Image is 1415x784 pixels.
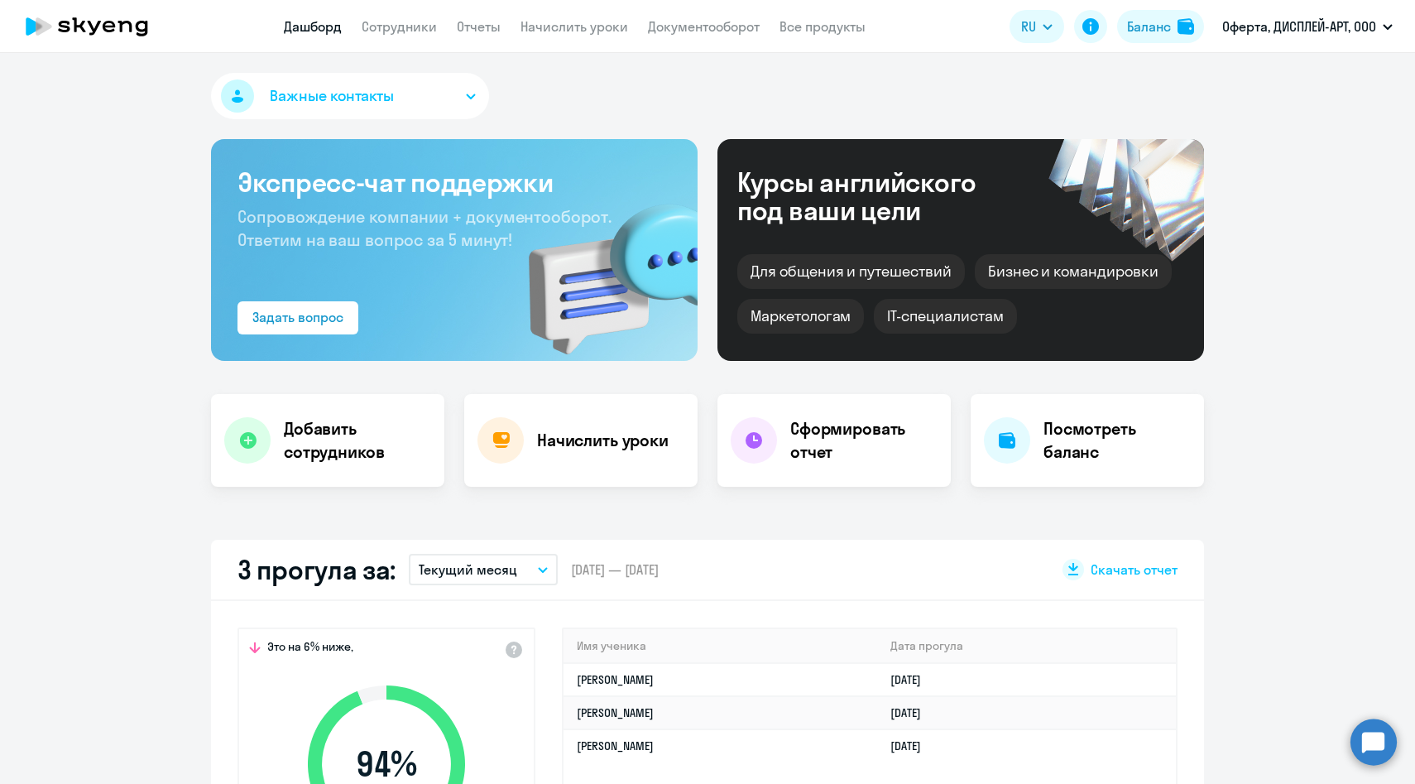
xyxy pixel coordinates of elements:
[537,429,669,452] h4: Начислить уроки
[737,299,864,334] div: Маркетологам
[409,554,558,585] button: Текущий месяц
[1214,7,1401,46] button: Оферта, ДИСПЛЕЙ-АРТ, ООО
[648,18,760,35] a: Документооборот
[1127,17,1171,36] div: Баланс
[211,73,489,119] button: Важные контакты
[577,738,654,753] a: [PERSON_NAME]
[457,18,501,35] a: Отчеты
[577,705,654,720] a: [PERSON_NAME]
[505,175,698,361] img: bg-img
[890,705,934,720] a: [DATE]
[790,417,938,464] h4: Сформировать отчет
[237,166,671,199] h3: Экспресс-чат поддержки
[267,639,353,659] span: Это на 6% ниже,
[1117,10,1204,43] button: Балансbalance
[1010,10,1064,43] button: RU
[284,18,342,35] a: Дашборд
[1178,18,1194,35] img: balance
[237,301,358,334] button: Задать вопрос
[577,672,654,687] a: [PERSON_NAME]
[890,672,934,687] a: [DATE]
[975,254,1172,289] div: Бизнес и командировки
[252,307,343,327] div: Задать вопрос
[1021,17,1036,36] span: RU
[564,629,877,663] th: Имя ученика
[284,417,431,464] h4: Добавить сотрудников
[1043,417,1191,464] h4: Посмотреть баланс
[1091,560,1178,579] span: Скачать отчет
[237,206,612,250] span: Сопровождение компании + документооборот. Ответим на ваш вопрос за 5 минут!
[237,553,396,586] h2: 3 прогула за:
[779,18,866,35] a: Все продукты
[362,18,437,35] a: Сотрудники
[874,299,1016,334] div: IT-специалистам
[877,629,1176,663] th: Дата прогула
[291,744,482,784] span: 94 %
[1222,17,1376,36] p: Оферта, ДИСПЛЕЙ-АРТ, ООО
[520,18,628,35] a: Начислить уроки
[737,254,965,289] div: Для общения и путешествий
[571,560,659,579] span: [DATE] — [DATE]
[737,168,1020,224] div: Курсы английского под ваши цели
[270,85,394,107] span: Важные контакты
[419,560,517,580] p: Текущий месяц
[890,738,934,753] a: [DATE]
